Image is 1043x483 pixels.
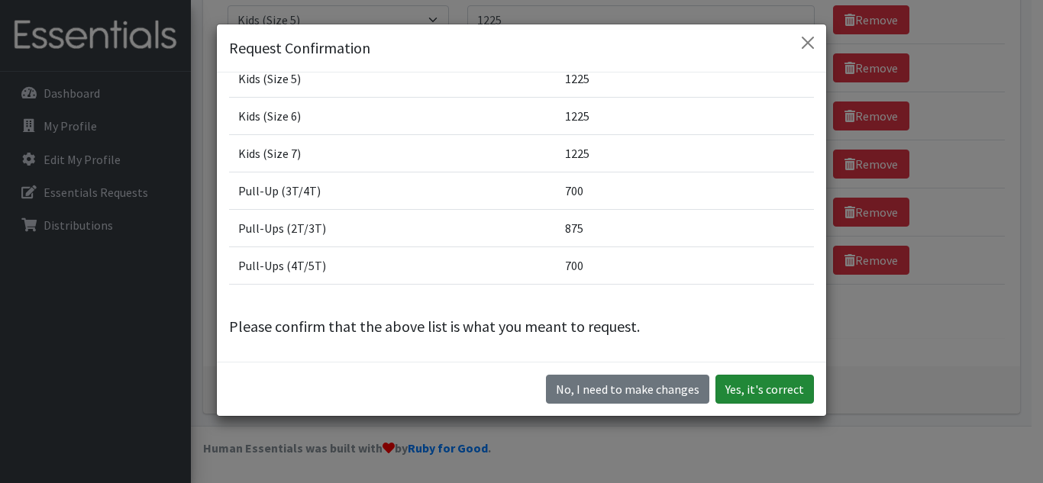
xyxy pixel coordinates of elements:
button: Close [796,31,820,55]
h5: Request Confirmation [229,37,370,60]
button: No I need to make changes [546,375,709,404]
td: Pull-Ups (4T/5T) [229,246,556,284]
td: 1225 [556,134,814,172]
td: Pull-Up (3T/4T) [229,172,556,209]
td: 1225 [556,97,814,134]
button: Yes, it's correct [715,375,814,404]
td: Pull-Ups (2T/3T) [229,209,556,246]
td: Kids (Size 5) [229,60,556,97]
td: Kids (Size 7) [229,134,556,172]
td: 700 [556,246,814,284]
p: Please confirm that the above list is what you meant to request. [229,315,814,338]
td: Kids (Size 6) [229,97,556,134]
td: 875 [556,209,814,246]
td: 700 [556,172,814,209]
td: 1225 [556,60,814,97]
